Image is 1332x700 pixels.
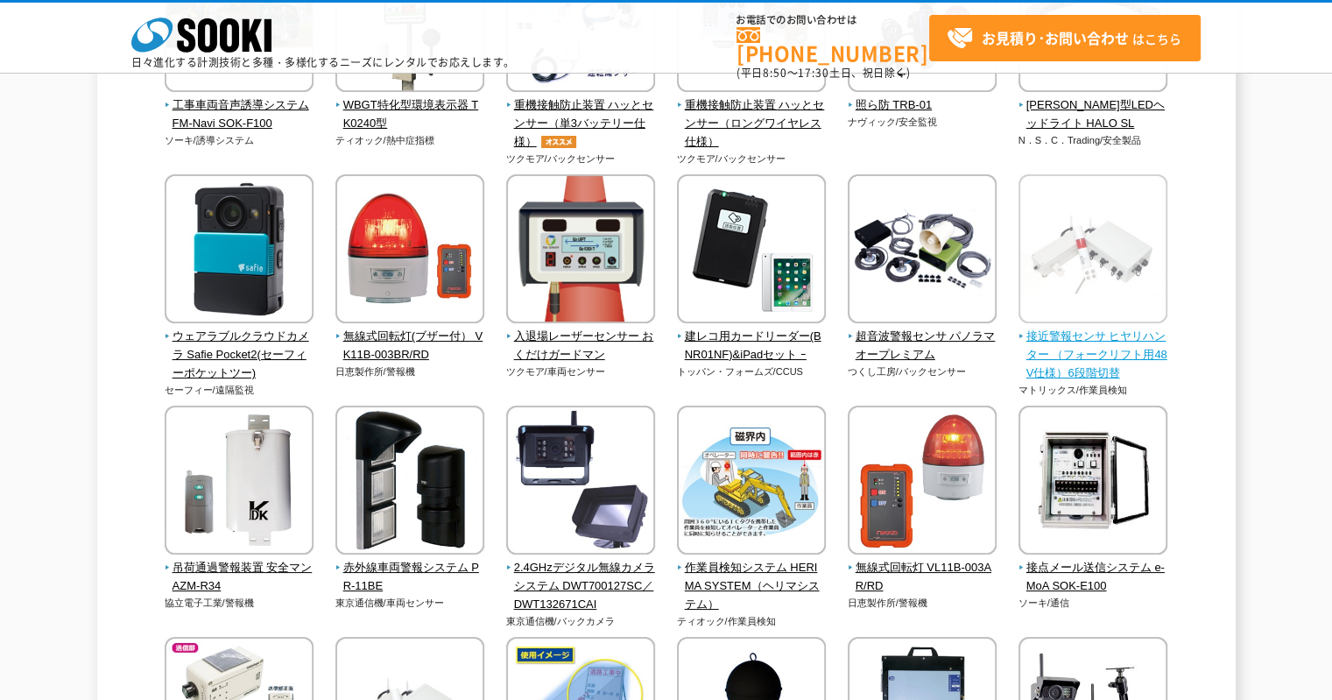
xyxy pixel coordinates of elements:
[848,406,997,559] img: 無線式回転灯 VL11B-003AR/RD
[677,311,827,364] a: 建レコ用カードリーダー(BNR01NF)&iPadセット ｰ
[335,311,485,364] a: 無線式回転灯(ブザー付） VK11B-003BR/RD
[1018,174,1167,328] img: 接近警報センサ ヒヤリハンター （フォークリフト用48V仕様）6段階切替
[537,136,581,148] img: オススメ
[165,96,314,133] span: 工事車両音声誘導システム FM-Navi SOK-F100
[335,559,485,596] span: 赤外線車両警報システム PR-11BE
[335,596,485,611] p: 東京通信機/車両センサー
[165,596,314,611] p: 協立電子工業/警報機
[1018,133,1168,148] p: N．S．C．Trading/安全製品
[506,152,656,166] p: ツクモア/バックセンサー
[982,27,1129,48] strong: お見積り･お問い合わせ
[677,96,827,151] span: 重機接触防止装置 ハッとセンサー（ロングワイヤレス仕様）
[165,133,314,148] p: ソーキ/誘導システム
[1018,542,1168,595] a: 接点メール送信システム e-MoA SOK-E100
[848,174,997,328] img: 超音波警報センサ パノラマオープレミアム
[165,542,314,595] a: 吊荷通過警報装置 安全マン AZM-R34
[736,65,910,81] span: (平日 ～ 土日、祝日除く)
[506,311,656,364] a: 入退場レーザーセンサー おくだけガードマン
[1018,328,1168,382] span: 接近警報センサ ヒヤリハンター （フォークリフト用48V仕様）6段階切替
[798,65,829,81] span: 17:30
[506,364,656,379] p: ツクモア/車両センサー
[335,406,484,559] img: 赤外線車両警報システム PR-11BE
[848,596,997,611] p: 日恵製作所/警報機
[677,152,827,166] p: ツクモア/バックセンサー
[848,311,997,364] a: 超音波警報センサ パノラマオープレミアム
[506,614,656,629] p: 東京通信機/バックカメラ
[335,328,485,364] span: 無線式回転灯(ブザー付） VK11B-003BR/RD
[947,25,1181,52] span: はこちら
[848,542,997,595] a: 無線式回転灯 VL11B-003AR/RD
[165,406,314,559] img: 吊荷通過警報装置 安全マン AZM-R34
[506,174,655,328] img: 入退場レーザーセンサー おくだけガードマン
[736,15,929,25] span: お電話でのお問い合わせは
[677,406,826,559] img: 作業員検知システム HERIMA SYSTEM（ヘリマシステム）
[506,542,656,613] a: 2.4GHzデジタル無線カメラシステム DWT700127SC／DWT132671CAI
[165,559,314,596] span: 吊荷通過警報装置 安全マン AZM-R34
[335,96,485,133] span: WBGT特化型環境表示器 TK0240型
[1018,383,1168,398] p: マトリックス/作業員検知
[131,57,515,67] p: 日々進化する計測技術と多種・多様化するニーズにレンタルでお応えします。
[677,614,827,629] p: ティオック/作業員検知
[929,15,1201,61] a: お見積り･お問い合わせはこちら
[763,65,787,81] span: 8:50
[335,80,485,132] a: WBGT特化型環境表示器 TK0240型
[848,80,997,115] a: 照ら防 TRB-01
[1018,80,1168,132] a: [PERSON_NAME]型LEDヘッドライト HALO SL
[1018,406,1167,559] img: 接点メール送信システム e-MoA SOK-E100
[677,80,827,151] a: 重機接触防止装置 ハッとセンサー（ロングワイヤレス仕様）
[506,328,656,364] span: 入退場レーザーセンサー おくだけガードマン
[506,96,656,151] span: 重機接触防止装置 ハッとセンサー（単3バッテリー仕様）
[165,80,314,132] a: 工事車両音声誘導システム FM-Navi SOK-F100
[335,133,485,148] p: ティオック/熱中症指標
[1018,596,1168,611] p: ソーキ/通信
[677,364,827,379] p: トッパン・フォームズ/CCUS
[848,559,997,596] span: 無線式回転灯 VL11B-003AR/RD
[677,559,827,613] span: 作業員検知システム HERIMA SYSTEM（ヘリマシステム）
[335,174,484,328] img: 無線式回転灯(ブザー付） VK11B-003BR/RD
[335,364,485,379] p: 日恵製作所/警報機
[1018,559,1168,596] span: 接点メール送信システム e-MoA SOK-E100
[506,559,656,613] span: 2.4GHzデジタル無線カメラシステム DWT700127SC／DWT132671CAI
[848,96,997,115] span: 照ら防 TRB-01
[677,174,826,328] img: 建レコ用カードリーダー(BNR01NF)&iPadセット ｰ
[848,364,997,379] p: つくし工房/バックセンサー
[848,115,997,130] p: ナヴィック/安全監視
[165,383,314,398] p: セーフィー/遠隔監視
[677,328,827,364] span: 建レコ用カードリーダー(BNR01NF)&iPadセット ｰ
[1018,311,1168,382] a: 接近警報センサ ヒヤリハンター （フォークリフト用48V仕様）6段階切替
[165,311,314,382] a: ウェアラブルクラウドカメラ Safie Pocket2(セーフィーポケットツー)
[506,80,656,151] a: 重機接触防止装置 ハッとセンサー（単3バッテリー仕様）オススメ
[335,542,485,595] a: 赤外線車両警報システム PR-11BE
[165,328,314,382] span: ウェアラブルクラウドカメラ Safie Pocket2(セーフィーポケットツー)
[506,406,655,559] img: 2.4GHzデジタル無線カメラシステム DWT700127SC／DWT132671CAI
[165,174,314,328] img: ウェアラブルクラウドカメラ Safie Pocket2(セーフィーポケットツー)
[848,328,997,364] span: 超音波警報センサ パノラマオープレミアム
[1018,96,1168,133] span: [PERSON_NAME]型LEDヘッドライト HALO SL
[677,542,827,613] a: 作業員検知システム HERIMA SYSTEM（ヘリマシステム）
[736,27,929,63] a: [PHONE_NUMBER]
